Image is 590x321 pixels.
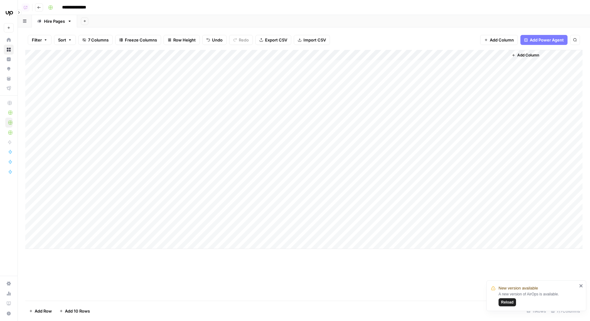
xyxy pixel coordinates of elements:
[499,298,516,306] button: Reload
[530,37,564,43] span: Add Power Agent
[78,35,113,45] button: 7 Columns
[65,308,90,314] span: Add 10 Rows
[35,308,52,314] span: Add Row
[4,309,14,319] button: Help + Support
[28,35,52,45] button: Filter
[25,306,56,316] button: Add Row
[115,35,161,45] button: Freeze Columns
[4,299,14,309] a: Learning Hub
[303,37,326,43] span: Import CSV
[265,37,287,43] span: Export CSV
[202,35,227,45] button: Undo
[509,51,542,59] button: Add Column
[239,37,249,43] span: Redo
[4,35,14,45] a: Home
[32,15,77,27] a: Hire Pages
[499,285,538,291] span: New version available
[173,37,196,43] span: Row Height
[58,37,66,43] span: Sort
[579,283,583,288] button: close
[125,37,157,43] span: Freeze Columns
[4,5,14,21] button: Workspace: Upwork
[294,35,330,45] button: Import CSV
[501,299,514,305] span: Reload
[517,52,539,58] span: Add Column
[4,83,14,93] a: Flightpath
[4,7,15,18] img: Upwork Logo
[4,74,14,84] a: Your Data
[255,35,291,45] button: Export CSV
[4,64,14,74] a: Opportunities
[44,18,65,24] div: Hire Pages
[4,45,14,55] a: Browse
[4,279,14,289] a: Settings
[32,37,42,43] span: Filter
[229,35,253,45] button: Redo
[88,37,109,43] span: 7 Columns
[4,289,14,299] a: Usage
[480,35,518,45] button: Add Column
[164,35,200,45] button: Row Height
[490,37,514,43] span: Add Column
[548,306,583,316] div: 7/7 Columns
[524,306,548,316] div: 11 Rows
[499,291,577,306] div: A new version of AirOps is available.
[212,37,223,43] span: Undo
[56,306,94,316] button: Add 10 Rows
[54,35,76,45] button: Sort
[4,54,14,64] a: Insights
[520,35,568,45] button: Add Power Agent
